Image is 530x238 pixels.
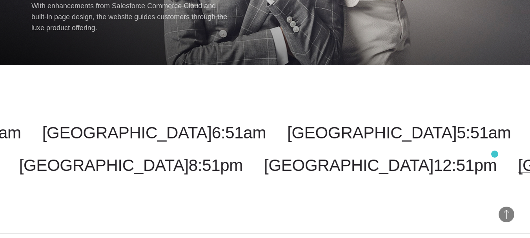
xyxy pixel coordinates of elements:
[287,124,511,142] a: [GEOGRAPHIC_DATA]5:51am
[433,156,497,174] span: 12:51pm
[189,156,243,174] span: 8:51pm
[499,207,514,222] button: Back to Top
[42,124,266,142] a: [GEOGRAPHIC_DATA]6:51am
[457,124,511,142] span: 5:51am
[19,156,243,174] a: [GEOGRAPHIC_DATA]8:51pm
[264,156,497,174] a: [GEOGRAPHIC_DATA]12:51pm
[31,0,228,34] p: With enhancements from Salesforce Commerce Cloud and built-in page design, the website guides cus...
[212,124,266,142] span: 6:51am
